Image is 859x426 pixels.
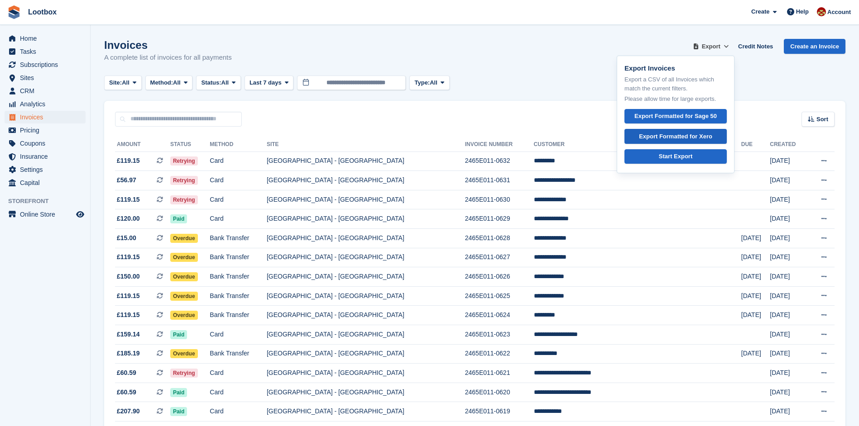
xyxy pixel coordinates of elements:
[210,306,267,325] td: Bank Transfer
[267,286,465,306] td: [GEOGRAPHIC_DATA] - [GEOGRAPHIC_DATA]
[75,209,86,220] a: Preview store
[20,163,74,176] span: Settings
[784,39,845,54] a: Create an Invoice
[267,267,465,287] td: [GEOGRAPHIC_DATA] - [GEOGRAPHIC_DATA]
[817,7,826,16] img: Chad Brown
[210,209,267,229] td: Card
[117,388,136,397] span: £60.59
[465,137,534,152] th: Invoice Number
[170,292,198,301] span: Overdue
[624,75,727,93] p: Export a CSV of all Invoices which match the current filters.
[5,98,86,110] a: menu
[465,248,534,267] td: 2465E011-0627
[210,171,267,190] td: Card
[770,383,807,402] td: [DATE]
[267,209,465,229] td: [GEOGRAPHIC_DATA] - [GEOGRAPHIC_DATA]
[702,42,720,51] span: Export
[770,402,807,421] td: [DATE]
[770,190,807,209] td: [DATE]
[7,5,21,19] img: stora-icon-8386f47178a22dfd0bd8f6a31ec36ba5ce8667c1dd55bd0f319d3a0aa187defe.svg
[117,330,140,339] span: £159.14
[122,78,130,87] span: All
[770,344,807,364] td: [DATE]
[691,39,731,54] button: Export
[659,152,692,161] div: Start Export
[624,129,727,144] a: Export Formatted for Xero
[634,112,717,121] div: Export Formatted for Sage 50
[210,137,267,152] th: Method
[741,248,770,267] td: [DATE]
[267,151,465,171] td: [GEOGRAPHIC_DATA] - [GEOGRAPHIC_DATA]
[465,383,534,402] td: 2465E011-0620
[210,325,267,345] td: Card
[170,311,198,320] span: Overdue
[117,349,140,358] span: £185.19
[170,137,210,152] th: Status
[639,132,712,141] div: Export Formatted for Xero
[465,171,534,190] td: 2465E011-0631
[267,137,465,152] th: Site
[109,78,122,87] span: Site:
[5,58,86,71] a: menu
[734,39,777,54] a: Credit Notes
[8,197,90,206] span: Storefront
[210,151,267,171] td: Card
[624,63,727,74] p: Export Invoices
[409,76,449,90] button: Type: All
[465,402,534,421] td: 2465E011-0619
[117,175,136,185] span: £56.97
[210,229,267,248] td: Bank Transfer
[115,137,170,152] th: Amount
[770,209,807,229] td: [DATE]
[20,71,74,84] span: Sites
[104,76,142,90] button: Site: All
[770,364,807,383] td: [DATE]
[534,137,741,152] th: Customer
[170,369,198,378] span: Retrying
[170,156,198,166] span: Retrying
[20,124,74,137] span: Pricing
[170,176,198,185] span: Retrying
[5,150,86,163] a: menu
[770,248,807,267] td: [DATE]
[465,364,534,383] td: 2465E011-0621
[816,115,828,124] span: Sort
[117,272,140,281] span: £150.00
[20,58,74,71] span: Subscriptions
[170,407,187,416] span: Paid
[267,306,465,325] td: [GEOGRAPHIC_DATA] - [GEOGRAPHIC_DATA]
[145,76,193,90] button: Method: All
[196,76,240,90] button: Status: All
[5,45,86,58] a: menu
[5,208,86,221] a: menu
[250,78,282,87] span: Last 7 days
[267,248,465,267] td: [GEOGRAPHIC_DATA] - [GEOGRAPHIC_DATA]
[741,229,770,248] td: [DATE]
[20,98,74,110] span: Analytics
[170,195,198,204] span: Retrying
[117,310,140,320] span: £119.15
[5,85,86,97] a: menu
[24,5,60,19] a: Lootbox
[741,344,770,364] td: [DATE]
[770,325,807,345] td: [DATE]
[117,233,136,243] span: £15.00
[210,364,267,383] td: Card
[624,149,727,164] a: Start Export
[20,208,74,221] span: Online Store
[414,78,430,87] span: Type:
[5,124,86,137] a: menu
[770,171,807,190] td: [DATE]
[465,344,534,364] td: 2465E011-0622
[117,368,136,378] span: £60.59
[210,344,267,364] td: Bank Transfer
[221,78,229,87] span: All
[173,78,181,87] span: All
[267,344,465,364] td: [GEOGRAPHIC_DATA] - [GEOGRAPHIC_DATA]
[796,7,809,16] span: Help
[267,325,465,345] td: [GEOGRAPHIC_DATA] - [GEOGRAPHIC_DATA]
[465,229,534,248] td: 2465E011-0628
[741,137,770,152] th: Due
[20,137,74,150] span: Coupons
[5,111,86,123] a: menu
